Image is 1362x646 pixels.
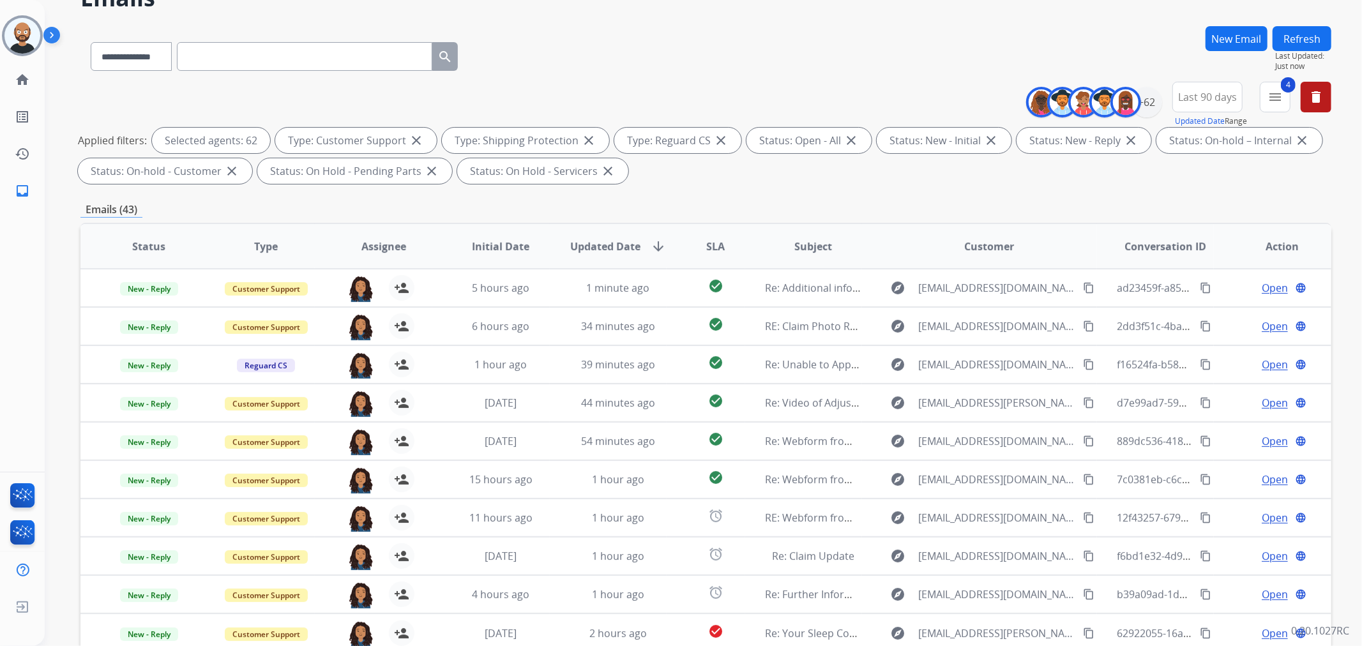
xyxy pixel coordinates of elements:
[1117,434,1312,448] span: 889dc536-4184-4956-96ae-6066362372f9
[348,313,374,340] img: agent-avatar
[225,435,308,449] span: Customer Support
[469,511,533,525] span: 11 hours ago
[1200,550,1211,562] mat-icon: content_copy
[581,357,655,372] span: 39 minutes ago
[120,550,178,564] span: New - Reply
[890,395,905,410] mat-icon: explore
[1262,472,1288,487] span: Open
[1083,435,1094,447] mat-icon: content_copy
[1308,89,1324,105] mat-icon: delete
[225,512,308,525] span: Customer Support
[1262,357,1288,372] span: Open
[614,128,741,153] div: Type: Reguard CS
[394,548,409,564] mat-icon: person_add
[394,357,409,372] mat-icon: person_add
[275,128,437,153] div: Type: Customer Support
[254,239,278,254] span: Type
[964,239,1014,254] span: Customer
[918,395,1075,410] span: [EMAIL_ADDRESS][PERSON_NAME][DOMAIN_NAME]
[1156,128,1322,153] div: Status: On-hold – Internal
[1124,239,1206,254] span: Conversation ID
[457,158,628,184] div: Status: On Hold - Servicers
[485,626,517,640] span: [DATE]
[348,428,374,455] img: agent-avatar
[394,319,409,334] mat-icon: person_add
[120,397,178,410] span: New - Reply
[1117,357,1306,372] span: f16524fa-b580-4545-af92-e3a20fdb6067
[766,626,964,640] span: Re: Your Sleep Country claim is approved
[708,470,723,485] mat-icon: check_circle
[586,281,649,295] span: 1 minute ago
[348,543,374,570] img: agent-avatar
[485,434,517,448] span: [DATE]
[485,549,517,563] span: [DATE]
[890,357,905,372] mat-icon: explore
[225,550,308,564] span: Customer Support
[1083,359,1094,370] mat-icon: content_copy
[1262,395,1288,410] span: Open
[394,395,409,410] mat-icon: person_add
[877,128,1011,153] div: Status: New - Initial
[589,626,647,640] span: 2 hours ago
[120,320,178,334] span: New - Reply
[1294,133,1310,148] mat-icon: close
[1295,282,1306,294] mat-icon: language
[766,396,909,410] span: Re: Video of Adjustable Frame
[424,163,439,179] mat-icon: close
[1262,433,1288,449] span: Open
[794,239,832,254] span: Subject
[132,239,165,254] span: Status
[581,396,655,410] span: 44 minutes ago
[581,133,596,148] mat-icon: close
[409,133,424,148] mat-icon: close
[1262,587,1288,602] span: Open
[394,472,409,487] mat-icon: person_add
[1117,319,1313,333] span: 2dd3f51c-4ba2-4b7f-beb0-214b15d8e0ea
[15,146,30,161] mat-icon: history
[708,624,723,639] mat-icon: check_circle
[225,589,308,602] span: Customer Support
[890,472,905,487] mat-icon: explore
[394,626,409,641] mat-icon: person_add
[1275,51,1331,61] span: Last Updated:
[237,359,295,372] span: Reguard CS
[1291,623,1349,638] p: 0.20.1027RC
[394,510,409,525] mat-icon: person_add
[15,72,30,87] mat-icon: home
[600,163,616,179] mat-icon: close
[1117,626,1311,640] span: 62922055-16a1-415c-8037-2c7d90fd5cbc
[592,549,644,563] span: 1 hour ago
[1200,282,1211,294] mat-icon: content_copy
[1295,589,1306,600] mat-icon: language
[1262,626,1288,641] span: Open
[592,511,644,525] span: 1 hour ago
[918,626,1075,641] span: [EMAIL_ADDRESS][PERSON_NAME][DOMAIN_NAME]
[225,320,308,334] span: Customer Support
[1131,87,1162,117] div: +62
[437,49,453,64] mat-icon: search
[1260,82,1290,112] button: 4
[592,587,644,601] span: 1 hour ago
[1262,319,1288,334] span: Open
[772,549,854,563] span: Re: Claim Update
[1214,224,1331,269] th: Action
[766,587,926,601] span: Re: Further Information Required
[918,433,1075,449] span: [EMAIL_ADDRESS][DOMAIN_NAME]
[983,133,999,148] mat-icon: close
[708,585,723,600] mat-icon: alarm
[15,183,30,199] mat-icon: inbox
[890,280,905,296] mat-icon: explore
[1200,589,1211,600] mat-icon: content_copy
[918,472,1075,487] span: [EMAIL_ADDRESS][DOMAIN_NAME]
[1275,61,1331,71] span: Just now
[1295,512,1306,523] mat-icon: language
[1295,359,1306,370] mat-icon: language
[708,393,723,409] mat-icon: check_circle
[918,280,1075,296] span: [EMAIL_ADDRESS][DOMAIN_NAME]
[152,128,270,153] div: Selected agents: 62
[1083,550,1094,562] mat-icon: content_copy
[1017,128,1151,153] div: Status: New - Reply
[1083,589,1094,600] mat-icon: content_copy
[78,158,252,184] div: Status: On-hold - Customer
[746,128,872,153] div: Status: Open - All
